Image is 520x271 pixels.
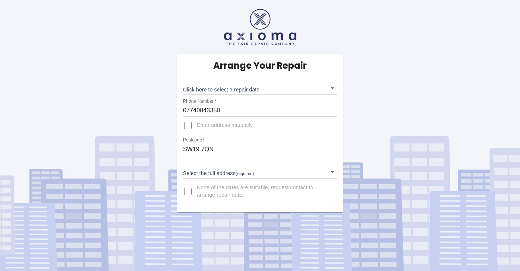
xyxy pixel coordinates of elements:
[197,122,253,129] span: Enter address manually
[213,60,307,72] h5: Arrange Your Repair
[197,184,331,199] span: None of the dates are suitable, request contact to arrange repair date.
[183,98,216,105] label: Phone Number
[183,137,205,143] label: Postcode
[224,9,296,45] img: axioma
